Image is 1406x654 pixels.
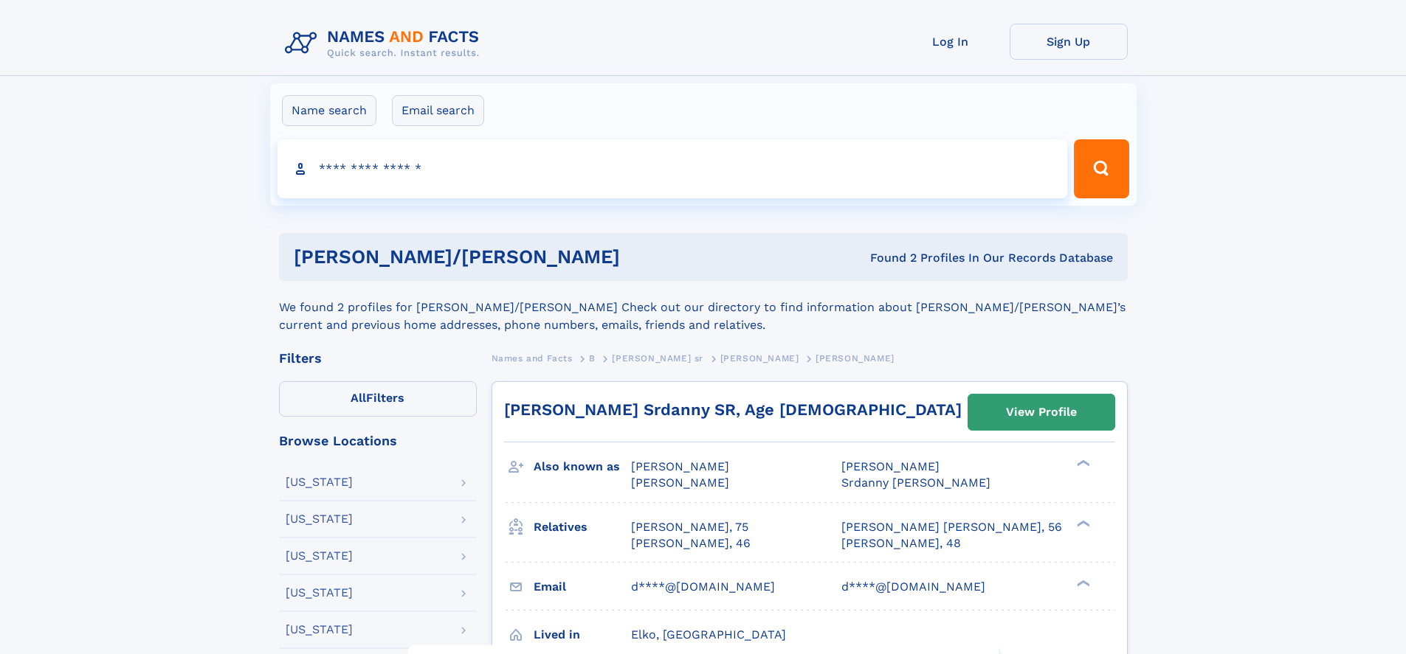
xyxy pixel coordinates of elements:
a: B [589,349,596,367]
a: [PERSON_NAME], 75 [631,519,748,535]
a: Sign Up [1010,24,1128,60]
a: [PERSON_NAME], 46 [631,535,751,552]
h3: Email [534,574,631,599]
img: Logo Names and Facts [279,24,492,63]
a: [PERSON_NAME] sr [612,349,703,367]
a: [PERSON_NAME] Srdanny SR, Age [DEMOGRAPHIC_DATA] [504,400,962,419]
div: ❯ [1073,518,1091,528]
div: ❯ [1073,459,1091,468]
a: [PERSON_NAME] [720,349,799,367]
div: [US_STATE] [286,513,353,525]
a: Names and Facts [492,349,573,367]
h1: [PERSON_NAME]/[PERSON_NAME] [294,248,745,266]
a: [PERSON_NAME], 48 [841,535,961,552]
div: [US_STATE] [286,624,353,636]
span: [PERSON_NAME] [841,459,940,473]
a: View Profile [968,394,1114,430]
span: Elko, [GEOGRAPHIC_DATA] [631,627,786,641]
div: Browse Locations [279,434,477,448]
label: Email search [392,95,484,126]
div: Found 2 Profiles In Our Records Database [745,250,1113,266]
div: [US_STATE] [286,550,353,562]
span: [PERSON_NAME] [720,353,799,363]
div: [US_STATE] [286,587,353,599]
button: Search Button [1074,139,1128,198]
div: [US_STATE] [286,476,353,488]
h3: Lived in [534,622,631,647]
span: [PERSON_NAME] [631,459,729,473]
span: [PERSON_NAME] sr [612,353,703,363]
span: [PERSON_NAME] [631,476,729,490]
input: search input [278,139,1068,198]
span: [PERSON_NAME] [816,353,895,363]
h3: Also known as [534,454,631,479]
h3: Relatives [534,515,631,540]
span: Srdanny [PERSON_NAME] [841,476,990,490]
label: Name search [282,95,376,126]
div: We found 2 profiles for [PERSON_NAME]/[PERSON_NAME] Check out our directory to find information a... [279,281,1128,334]
a: [PERSON_NAME] [PERSON_NAME], 56 [841,519,1062,535]
span: B [589,353,596,363]
div: Filters [279,352,477,365]
label: Filters [279,381,477,417]
div: View Profile [1006,395,1077,429]
a: Log In [892,24,1010,60]
span: All [351,391,366,405]
div: ❯ [1073,578,1091,588]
